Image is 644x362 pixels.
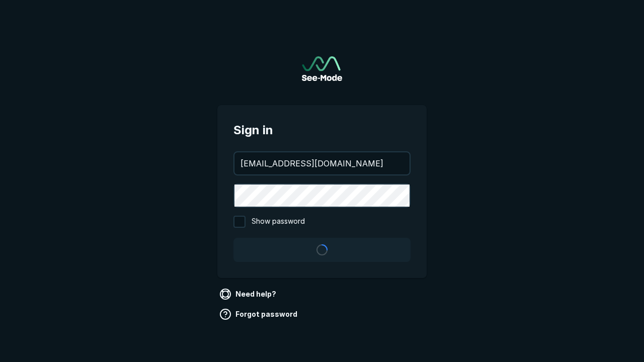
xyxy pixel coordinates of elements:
span: Show password [252,216,305,228]
img: See-Mode Logo [302,56,342,81]
span: Sign in [233,121,411,139]
input: your@email.com [234,152,410,174]
a: Go to sign in [302,56,342,81]
a: Forgot password [217,306,301,322]
a: Need help? [217,286,280,302]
